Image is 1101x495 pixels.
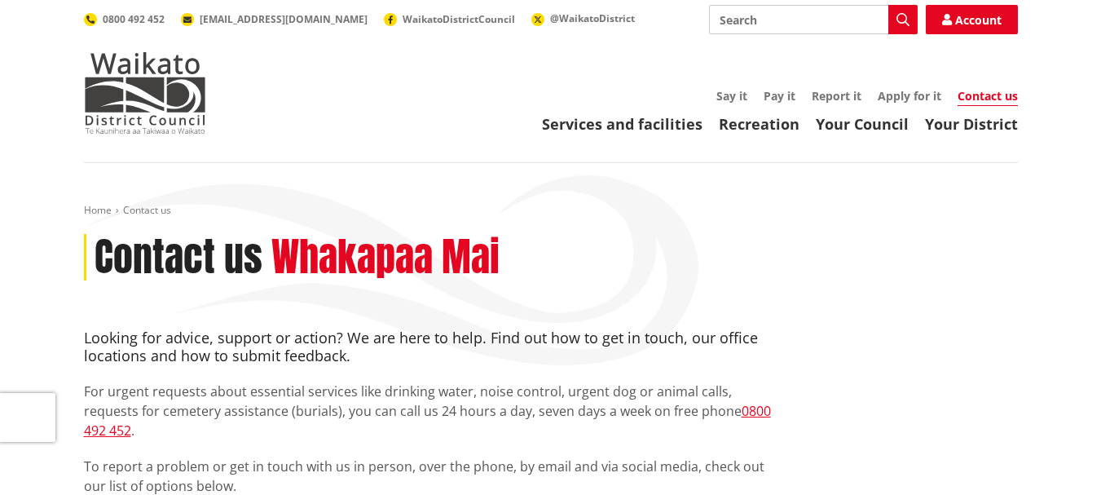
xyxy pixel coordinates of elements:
[542,114,702,134] a: Services and facilities
[271,234,500,281] h2: Whakapaa Mai
[103,12,165,26] span: 0800 492 452
[95,234,262,281] h1: Contact us
[123,203,171,217] span: Contact us
[84,203,112,217] a: Home
[84,52,206,134] img: Waikato District Council - Te Kaunihera aa Takiwaa o Waikato
[719,114,799,134] a: Recreation
[84,329,778,365] h4: Looking for advice, support or action? We are here to help. Find out how to get in touch, our off...
[926,5,1018,34] a: Account
[403,12,515,26] span: WaikatoDistrictCouncil
[764,88,795,104] a: Pay it
[925,114,1018,134] a: Your District
[84,382,778,440] p: For urgent requests about essential services like drinking water, noise control, urgent dog or an...
[84,204,1018,218] nav: breadcrumb
[531,11,635,25] a: @WaikatoDistrict
[958,88,1018,106] a: Contact us
[84,402,771,440] a: 0800 492 452
[200,12,368,26] span: [EMAIL_ADDRESS][DOMAIN_NAME]
[384,12,515,26] a: WaikatoDistrictCouncil
[550,11,635,25] span: @WaikatoDistrict
[716,88,747,104] a: Say it
[181,12,368,26] a: [EMAIL_ADDRESS][DOMAIN_NAME]
[816,114,909,134] a: Your Council
[709,5,918,34] input: Search input
[84,12,165,26] a: 0800 492 452
[812,88,861,104] a: Report it
[878,88,941,104] a: Apply for it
